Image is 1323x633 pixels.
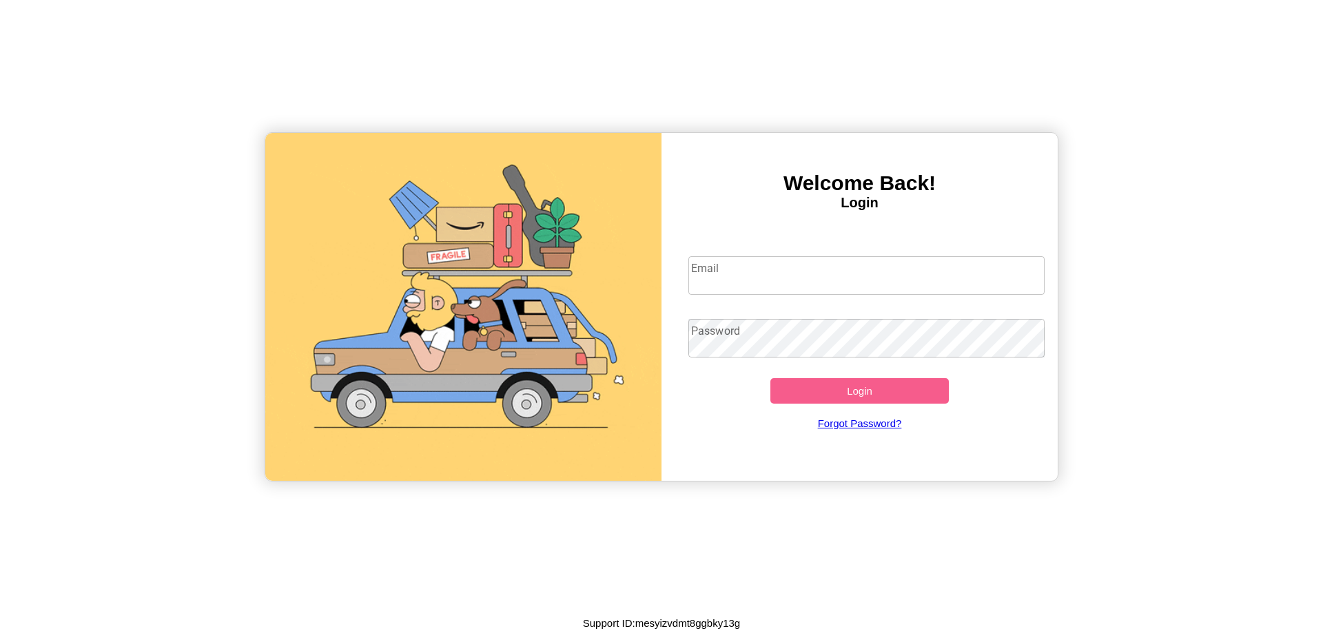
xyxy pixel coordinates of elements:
[583,614,740,632] p: Support ID: mesyizvdmt8ggbky13g
[681,404,1038,443] a: Forgot Password?
[661,172,1058,195] h3: Welcome Back!
[770,378,949,404] button: Login
[661,195,1058,211] h4: Login
[265,133,661,481] img: gif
